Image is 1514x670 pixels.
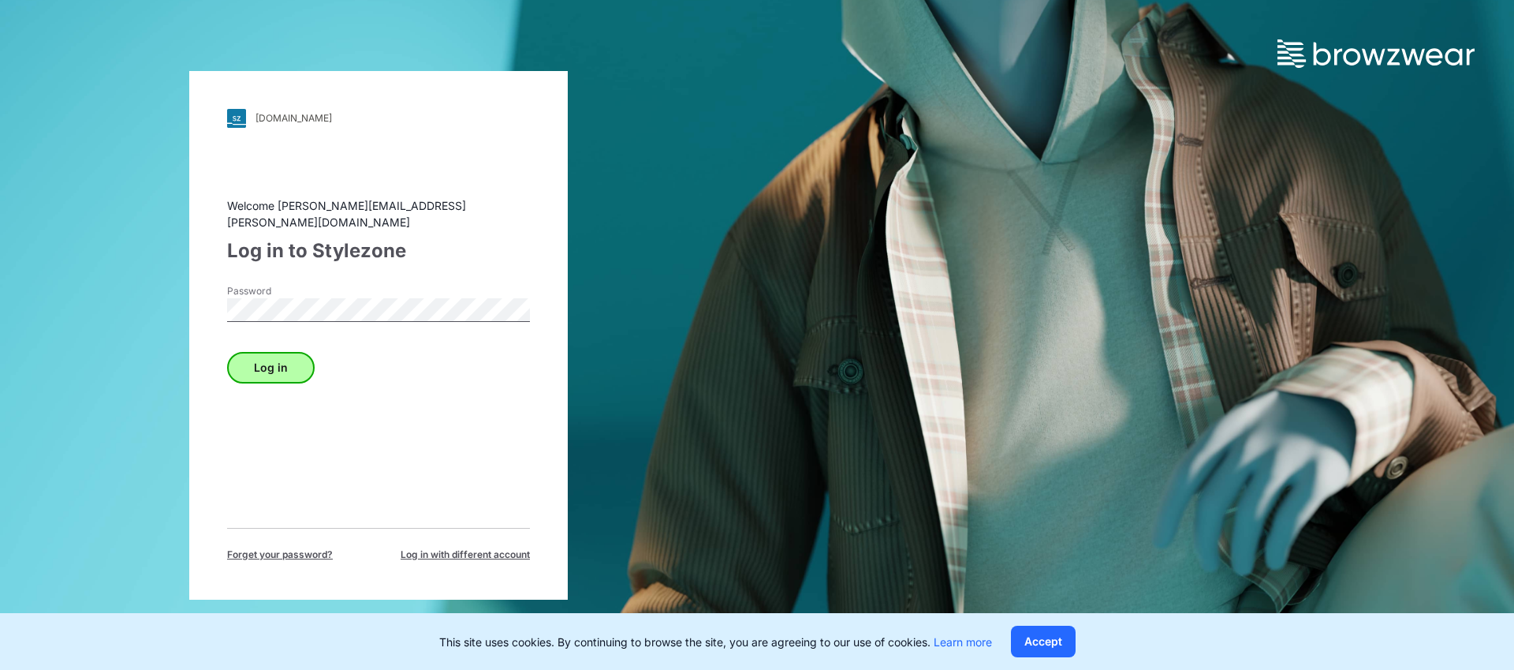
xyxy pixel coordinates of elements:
span: Forget your password? [227,548,333,562]
a: Learn more [934,635,992,649]
img: browzwear-logo.73288ffb.svg [1277,39,1475,68]
a: [DOMAIN_NAME] [227,109,530,128]
div: [DOMAIN_NAME] [255,112,332,124]
p: This site uses cookies. By continuing to browse the site, you are agreeing to our use of cookies. [439,634,992,650]
span: Log in with different account [401,548,530,562]
label: Password [227,284,337,298]
img: svg+xml;base64,PHN2ZyB3aWR0aD0iMjgiIGhlaWdodD0iMjgiIHZpZXdCb3g9IjAgMCAyOCAyOCIgZmlsbD0ibm9uZSIgeG... [227,109,246,128]
button: Accept [1011,626,1076,657]
div: Log in to Stylezone [227,237,530,265]
button: Log in [227,352,315,384]
div: Welcome [PERSON_NAME][EMAIL_ADDRESS][PERSON_NAME][DOMAIN_NAME] [227,197,530,230]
